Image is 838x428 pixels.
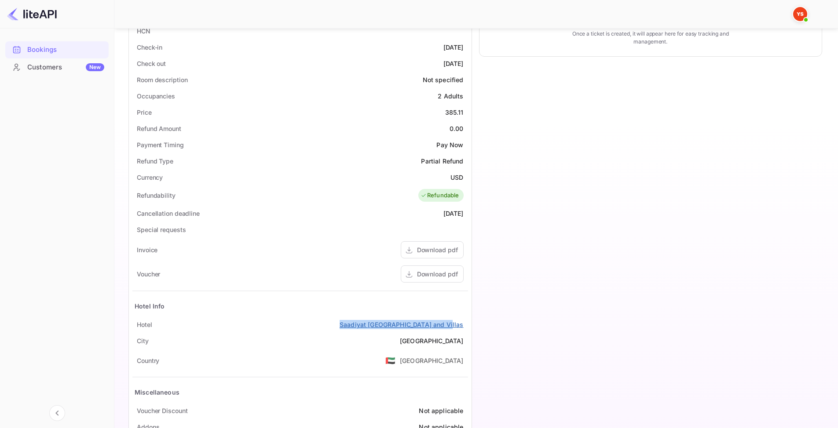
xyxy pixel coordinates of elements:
div: City [137,336,149,345]
div: 0.00 [450,124,464,133]
div: [GEOGRAPHIC_DATA] [400,336,464,345]
div: Hotel [137,320,152,329]
div: Not applicable [419,406,463,415]
div: Room description [137,75,187,84]
div: Check-in [137,43,162,52]
div: Miscellaneous [135,388,179,397]
div: Country [137,356,159,365]
div: 385.11 [445,108,464,117]
div: Download pdf [417,269,458,279]
img: Yandex Support [793,7,807,21]
div: CustomersNew [5,59,109,76]
button: Collapse navigation [49,405,65,421]
div: [DATE] [443,59,464,68]
div: Special requests [137,225,186,234]
div: Hotel Info [135,301,165,311]
div: [DATE] [443,43,464,52]
a: CustomersNew [5,59,109,75]
p: Once a ticket is created, it will appear here for easy tracking and management. [558,30,743,46]
div: Download pdf [417,245,458,254]
div: Refund Type [137,156,173,166]
div: Currency [137,173,163,182]
div: New [86,63,104,71]
img: LiteAPI logo [7,7,57,21]
div: Price [137,108,152,117]
div: Bookings [27,45,104,55]
div: USD [450,173,463,182]
div: Refundable [421,191,459,200]
div: Voucher [137,269,160,279]
div: 2 Adults [438,91,463,101]
div: Not specified [423,75,464,84]
div: Pay Now [436,140,463,149]
div: HCN [137,26,150,36]
div: Invoice [137,245,157,254]
div: Partial Refund [421,156,463,166]
div: Refundability [137,191,176,200]
div: Voucher Discount [137,406,187,415]
a: Bookings [5,41,109,58]
div: Check out [137,59,166,68]
div: [GEOGRAPHIC_DATA] [400,356,464,365]
div: Refund Amount [137,124,181,133]
div: Cancellation deadline [137,209,200,218]
div: Customers [27,62,104,73]
a: Saadiyat [GEOGRAPHIC_DATA] and Villas [340,320,464,329]
div: Payment Timing [137,140,184,149]
div: [DATE] [443,209,464,218]
span: United States [385,352,395,368]
div: Occupancies [137,91,175,101]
